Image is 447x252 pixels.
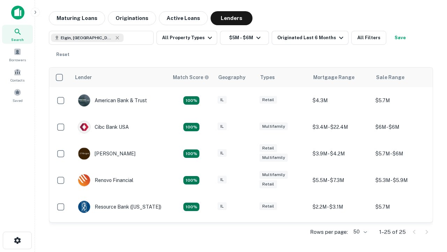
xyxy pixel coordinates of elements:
button: Maturing Loans [49,11,105,25]
td: $3.9M - $4.2M [309,140,372,167]
div: Types [260,73,275,82]
div: Cibc Bank USA [78,121,129,133]
th: Types [256,68,309,87]
td: $5.5M - $7.3M [309,167,372,194]
div: Sale Range [376,73,404,82]
div: IL [218,149,227,157]
td: $4M [309,220,372,247]
div: Matching Properties: 4, hasApolloMatch: undefined [183,176,199,184]
img: picture [78,148,90,160]
h6: Match Score [173,73,208,81]
td: $6M - $6M [372,114,435,140]
td: $5.7M [372,194,435,220]
p: Rows per page: [310,228,348,236]
div: Matching Properties: 4, hasApolloMatch: undefined [183,203,199,211]
td: $3.4M - $22.4M [309,114,372,140]
div: IL [218,176,227,184]
div: Matching Properties: 4, hasApolloMatch: undefined [183,123,199,131]
button: Save your search to get updates of matches that match your search criteria. [389,31,411,45]
th: Mortgage Range [309,68,372,87]
a: Contacts [2,65,33,84]
div: American Bank & Trust [78,94,147,107]
td: $5.7M - $6M [372,140,435,167]
img: picture [78,94,90,106]
div: Retail [259,96,277,104]
img: picture [78,201,90,213]
button: $5M - $6M [220,31,269,45]
div: [PERSON_NAME] [78,147,135,160]
img: picture [78,121,90,133]
span: Contacts [10,77,24,83]
button: Originated Last 6 Months [272,31,349,45]
button: Lenders [211,11,252,25]
div: Mortgage Range [313,73,354,82]
span: Saved [13,98,23,103]
img: picture [78,174,90,186]
a: Borrowers [2,45,33,64]
span: Search [11,37,24,42]
span: Elgin, [GEOGRAPHIC_DATA], [GEOGRAPHIC_DATA] [61,35,113,41]
a: Search [2,25,33,44]
div: 50 [351,227,368,237]
div: Retail [259,180,277,188]
th: Geography [214,68,256,87]
div: Matching Properties: 7, hasApolloMatch: undefined [183,96,199,105]
div: Matching Properties: 4, hasApolloMatch: undefined [183,149,199,158]
div: Retail [259,202,277,210]
div: IL [218,96,227,104]
div: Multifamily [259,171,288,179]
div: Lender [75,73,92,82]
div: Renovo Financial [78,174,133,187]
p: 1–25 of 25 [379,228,406,236]
th: Sale Range [372,68,435,87]
th: Lender [71,68,169,87]
div: Capitalize uses an advanced AI algorithm to match your search with the best lender. The match sco... [173,73,209,81]
div: Originated Last 6 Months [277,34,345,42]
button: Originations [108,11,156,25]
div: Multifamily [259,122,288,131]
button: Reset [52,48,74,62]
div: Retail [259,144,277,152]
td: $4.3M [309,87,372,114]
td: $2.2M - $3.1M [309,194,372,220]
button: All Property Types [156,31,217,45]
th: Capitalize uses an advanced AI algorithm to match your search with the best lender. The match sco... [169,68,214,87]
iframe: Chat Widget [412,196,447,230]
div: IL [218,202,227,210]
div: Multifamily [259,154,288,162]
img: capitalize-icon.png [11,6,24,20]
div: Geography [218,73,246,82]
td: $5.7M [372,87,435,114]
td: $5.3M - $5.9M [372,167,435,194]
td: $5.6M [372,220,435,247]
span: Borrowers [9,57,26,63]
button: Active Loans [159,11,208,25]
div: IL [218,122,227,131]
button: All Filters [351,31,386,45]
a: Saved [2,86,33,105]
div: Resource Bank ([US_STATE]) [78,201,161,213]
